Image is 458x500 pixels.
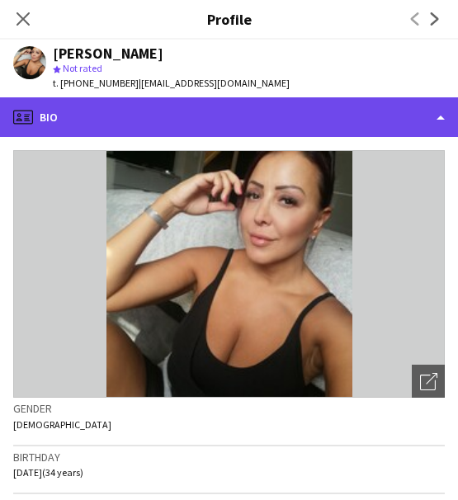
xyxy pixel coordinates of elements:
span: [DATE] (34 years) [13,466,83,479]
h3: Birthday [13,450,445,465]
h3: Gender [13,401,445,416]
span: | [EMAIL_ADDRESS][DOMAIN_NAME] [139,77,290,89]
span: Not rated [63,62,102,74]
img: Crew avatar or photo [13,150,445,398]
span: t. [PHONE_NUMBER] [53,77,139,89]
div: [PERSON_NAME] [53,46,163,61]
div: Open photos pop-in [412,365,445,398]
span: [DEMOGRAPHIC_DATA] [13,418,111,431]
